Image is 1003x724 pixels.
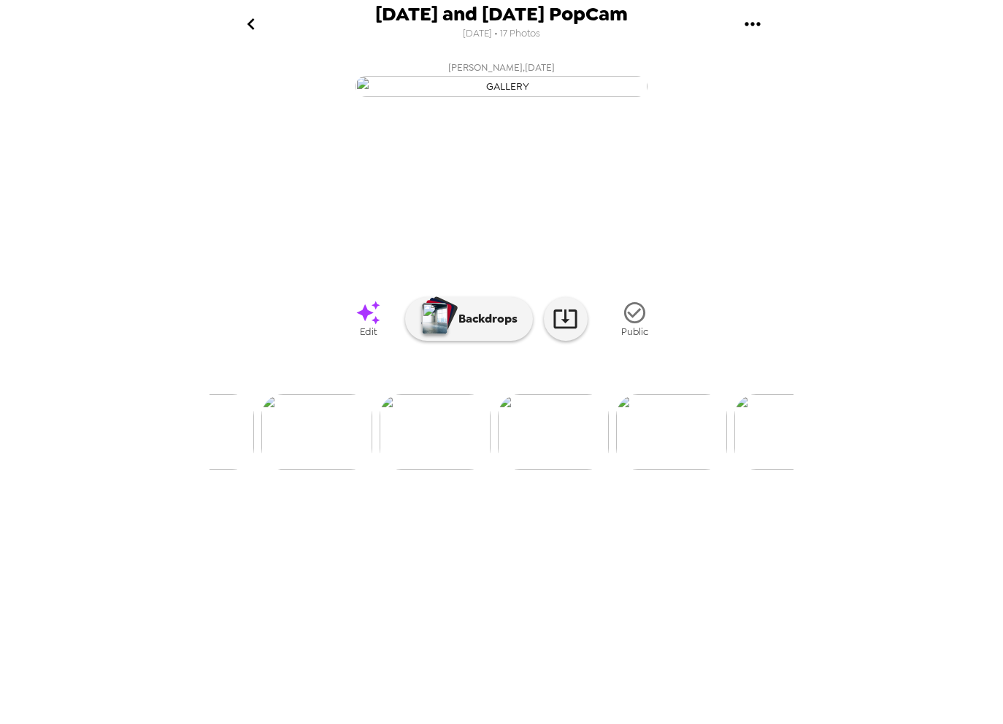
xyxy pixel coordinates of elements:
img: gallery [356,76,647,97]
span: Edit [360,326,377,338]
button: [PERSON_NAME],[DATE] [210,55,793,101]
p: Backdrops [451,310,518,328]
span: [PERSON_NAME] , [DATE] [448,59,555,76]
span: [DATE] and [DATE] PopCam [375,4,628,24]
span: Public [621,326,648,338]
img: gallery [380,394,491,470]
span: [DATE] • 17 Photos [463,24,540,44]
img: gallery [261,394,372,470]
img: gallery [498,394,609,470]
img: gallery [616,394,727,470]
button: Backdrops [405,297,533,341]
a: Edit [332,291,405,346]
button: Public [599,291,672,346]
img: gallery [734,394,845,470]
